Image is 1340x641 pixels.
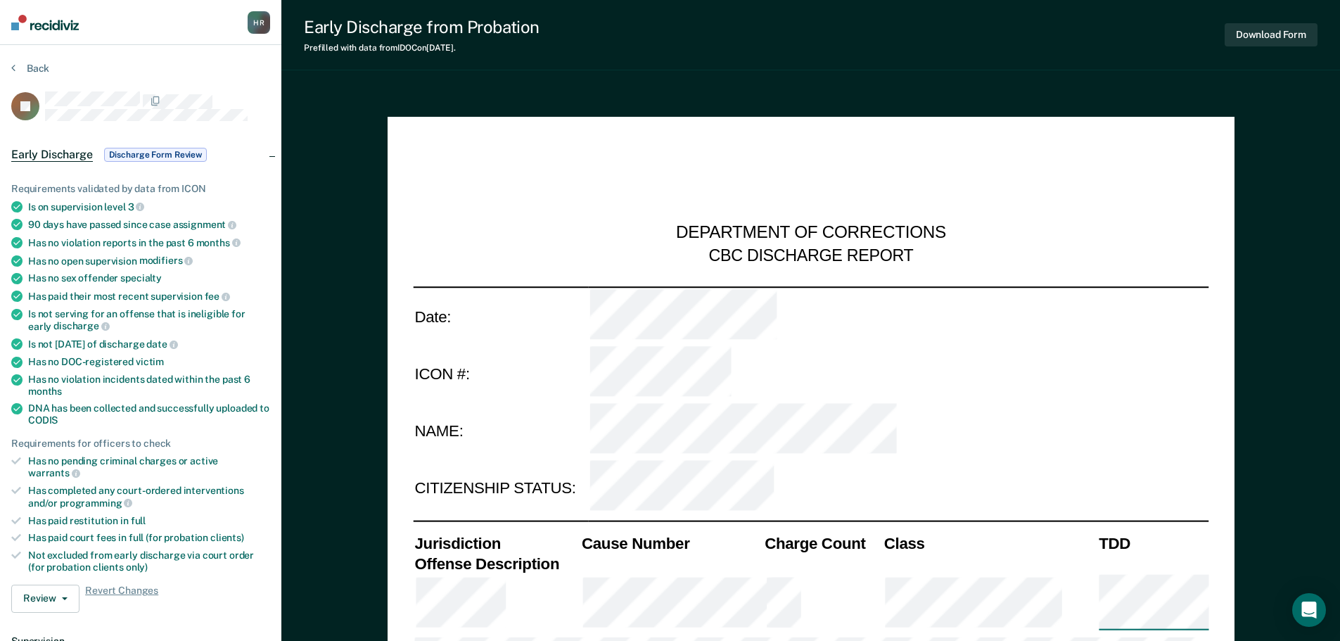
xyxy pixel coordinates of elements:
th: Charge Count [763,533,883,553]
button: Review [11,585,79,613]
div: Has no open supervision [28,255,270,267]
div: Has paid restitution in [28,515,270,527]
div: Early Discharge from Probation [304,17,540,37]
span: only) [126,561,148,573]
div: Has no pending criminal charges or active [28,455,270,479]
span: discharge [53,320,110,331]
span: Revert Changes [85,585,158,613]
div: Requirements for officers to check [11,438,270,450]
div: Not excluded from early discharge via court order (for probation clients [28,550,270,573]
div: Is not serving for an offense that is ineligible for early [28,308,270,332]
th: Class [882,533,1097,553]
span: Early Discharge [11,148,93,162]
td: NAME: [413,402,588,460]
span: fee [205,291,230,302]
div: Has completed any court-ordered interventions and/or [28,485,270,509]
span: modifiers [139,255,193,266]
span: programming [60,497,132,509]
div: Is not [DATE] of discharge [28,338,270,350]
div: CBC DISCHARGE REPORT [708,245,913,266]
div: DNA has been collected and successfully uploaded to [28,402,270,426]
th: Jurisdiction [413,533,580,553]
img: Recidiviz [11,15,79,30]
div: 90 days have passed since case [28,218,270,231]
div: Prefilled with data from IDOC on [DATE] . [304,43,540,53]
td: CITIZENSHIP STATUS: [413,460,588,518]
span: clients) [210,532,244,543]
th: Cause Number [580,533,762,553]
div: Has no sex offender [28,272,270,284]
span: months [196,237,241,248]
div: Has no violation incidents dated within the past 6 [28,374,270,398]
span: date [146,338,177,350]
span: specialty [120,272,162,284]
th: Offense Description [413,553,580,573]
span: full [131,515,146,526]
span: victim [136,356,164,367]
span: Discharge Form Review [104,148,207,162]
span: assignment [173,219,236,230]
div: Has no violation reports in the past 6 [28,236,270,249]
span: CODIS [28,414,58,426]
div: Has no DOC-registered [28,356,270,368]
button: HR [248,11,270,34]
div: Has paid their most recent supervision [28,290,270,303]
span: warrants [28,467,80,478]
div: Requirements validated by data from ICON [11,183,270,195]
button: Back [11,62,49,75]
td: Date: [413,286,588,345]
div: H R [248,11,270,34]
div: Has paid court fees in full (for probation [28,532,270,544]
div: DEPARTMENT OF CORRECTIONS [676,222,946,245]
span: months [28,386,62,397]
th: TDD [1097,533,1208,553]
span: 3 [128,201,145,212]
div: Is on supervision level [28,201,270,213]
div: Open Intercom Messenger [1292,593,1326,627]
button: Download Form [1225,23,1317,46]
td: ICON #: [413,345,588,402]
